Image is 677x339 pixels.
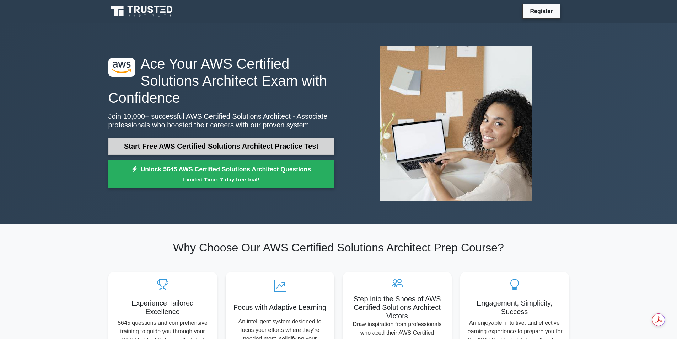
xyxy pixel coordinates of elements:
[526,7,557,16] a: Register
[231,303,329,312] h5: Focus with Adaptive Learning
[349,295,446,320] h5: Step into the Shoes of AWS Certified Solutions Architect Victors
[108,112,334,129] p: Join 10,000+ successful AWS Certified Solutions Architect - Associate professionals who boosted t...
[466,299,563,316] h5: Engagement, Simplicity, Success
[117,175,326,184] small: Limited Time: 7-day free trial!
[108,55,334,106] h1: Ace Your AWS Certified Solutions Architect Exam with Confidence
[108,241,569,254] h2: Why Choose Our AWS Certified Solutions Architect Prep Course?
[108,138,334,155] a: Start Free AWS Certified Solutions Architect Practice Test
[114,299,211,316] h5: Experience Tailored Excellence
[108,160,334,189] a: Unlock 5645 AWS Certified Solutions Architect QuestionsLimited Time: 7-day free trial!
